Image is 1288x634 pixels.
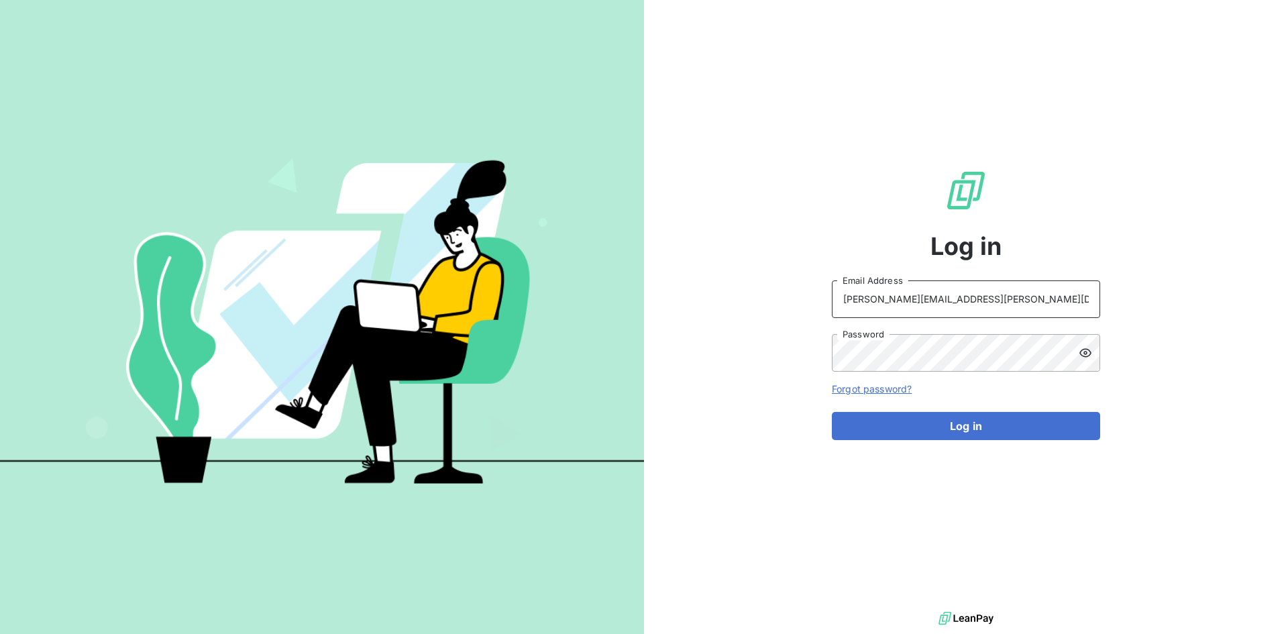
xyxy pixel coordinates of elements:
[938,609,994,629] img: logo
[832,383,912,394] a: Forgot password?
[930,228,1002,264] span: Log in
[832,412,1100,440] button: Log in
[832,280,1100,318] input: placeholder
[945,169,987,212] img: LeanPay Logo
